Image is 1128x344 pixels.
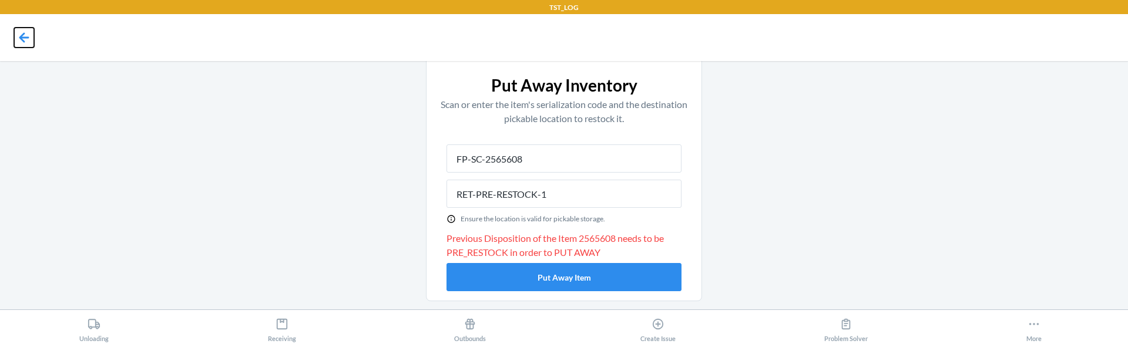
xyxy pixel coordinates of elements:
[376,310,564,342] button: Outbounds
[188,310,376,342] button: Receiving
[549,2,579,13] p: TST_LOG
[752,310,940,342] button: Problem Solver
[640,313,676,342] div: Create Issue
[446,263,681,291] button: Put Away Item
[446,144,681,173] input: Scan or Enter Serial Code
[446,180,681,208] input: Scan or Enter Pickable Location (e.g. A1-B2-C3)
[446,231,681,259] p: Previous Disposition of the Item 2565608 needs to be PRE_RESTOCK in order to PUT AWAY
[441,97,687,126] p: Scan or enter the item's serialization code and the destination pickable location to restock it.
[461,214,605,224] p: Ensure the location is valid for pickable storage.
[491,73,637,97] p: Put Away Inventory
[268,313,296,342] div: Receiving
[79,313,109,342] div: Unloading
[564,310,752,342] button: Create Issue
[454,313,486,342] div: Outbounds
[824,313,868,342] div: Problem Solver
[1026,313,1042,342] div: More
[940,310,1128,342] button: More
